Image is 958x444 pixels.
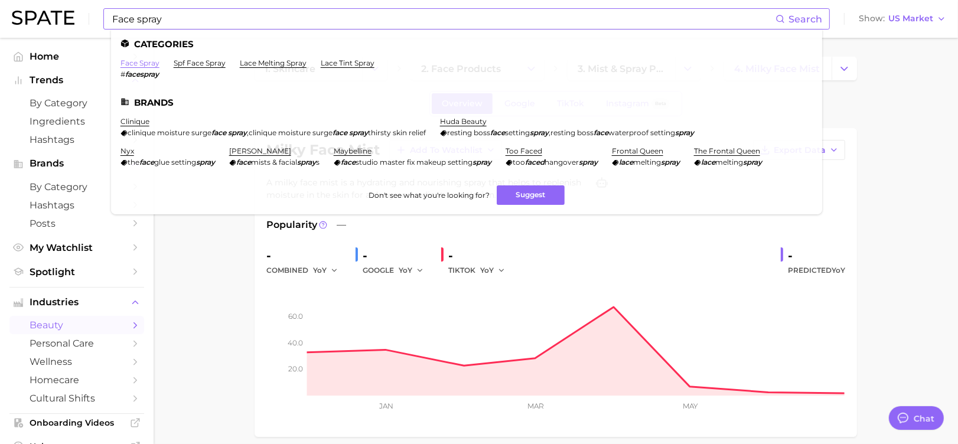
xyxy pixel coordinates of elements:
a: Home [9,47,144,66]
img: SPATE [12,11,74,25]
span: My Watchlist [30,242,124,253]
em: face [211,128,226,137]
span: YoY [313,265,327,275]
span: Brands [30,158,124,169]
span: melting [715,158,743,166]
a: personal care [9,334,144,352]
a: spf face spray [174,58,226,67]
em: spray [228,128,247,137]
a: lace melting spray [240,58,307,67]
span: glue setting [154,158,196,166]
span: Show [859,15,885,22]
a: frontal queen [612,146,663,155]
button: Brands [9,155,144,172]
span: resting boss [447,128,490,137]
a: Onboarding Videos [9,414,144,432]
span: homecare [30,374,124,386]
div: combined [266,263,346,277]
em: spray [530,128,549,137]
span: Spotlight [30,266,124,277]
input: Search here for a brand, industry, or ingredient [111,9,775,29]
em: face [139,158,154,166]
button: ShowUS Market [856,11,949,27]
span: by Category [30,181,124,192]
a: wellness [9,352,144,371]
a: face spray [120,58,159,67]
a: Posts [9,214,144,233]
tspan: Mar [527,401,544,410]
span: setting [505,128,530,137]
a: by Category [9,178,144,196]
span: YoY [832,266,845,275]
span: Ingredients [30,116,124,127]
div: TIKTOK [448,263,513,277]
span: Hashtags [30,200,124,211]
em: spray [579,158,598,166]
div: - [363,246,432,265]
li: Brands [120,97,813,107]
em: face [236,158,251,166]
a: Spotlight [9,263,144,281]
div: - [788,246,845,265]
a: the frontal queen [694,146,760,155]
a: cultural shifts [9,389,144,407]
span: Don't see what you're looking for? [369,191,490,200]
span: waterproof setting [608,128,675,137]
span: Trends [30,75,124,86]
span: clinique moisture surge [128,128,211,137]
em: face [594,128,608,137]
em: face [333,128,347,137]
a: My Watchlist [9,239,144,257]
button: Suggest [497,185,565,205]
span: Home [30,51,124,62]
span: thirsty skin relief [368,128,426,137]
span: YoY [399,265,412,275]
a: too faced [506,146,542,155]
a: maybelline [334,146,372,155]
span: s [316,158,320,166]
button: YoY [399,263,424,277]
a: clinique [120,117,149,126]
button: Change Category [832,57,857,80]
span: Hashtags [30,134,124,145]
span: personal care [30,338,124,349]
span: resting boss [550,128,594,137]
button: Trends [9,71,144,89]
em: spray [743,158,762,166]
em: spray [349,128,368,137]
span: wellness [30,356,124,367]
em: lace [619,158,633,166]
span: studio master fix makeup setting [356,158,473,166]
button: YoY [480,263,506,277]
span: beauty [30,319,124,331]
em: spray [661,158,680,166]
span: by Category [30,97,124,109]
tspan: May [683,401,698,410]
tspan: Jan [379,401,393,410]
a: Ingredients [9,112,144,130]
div: - [448,246,513,265]
span: Industries [30,297,124,308]
div: - [266,246,346,265]
div: GOOGLE [363,263,432,277]
span: Predicted [788,263,845,277]
span: US Market [888,15,933,22]
a: by Category [9,94,144,112]
a: huda beauty [440,117,487,126]
em: spray [675,128,694,137]
em: face [341,158,356,166]
em: spray [473,158,491,166]
span: YoY [480,265,494,275]
a: nyx [120,146,134,155]
span: — [337,218,346,232]
span: melting [633,158,661,166]
em: facespray [125,70,159,79]
a: Hashtags [9,130,144,149]
em: faced [525,158,545,166]
span: Popularity [266,218,317,232]
span: Search [788,14,822,25]
button: Industries [9,293,144,311]
a: [PERSON_NAME] [229,146,291,155]
em: spray [196,158,215,166]
a: Hashtags [9,196,144,214]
